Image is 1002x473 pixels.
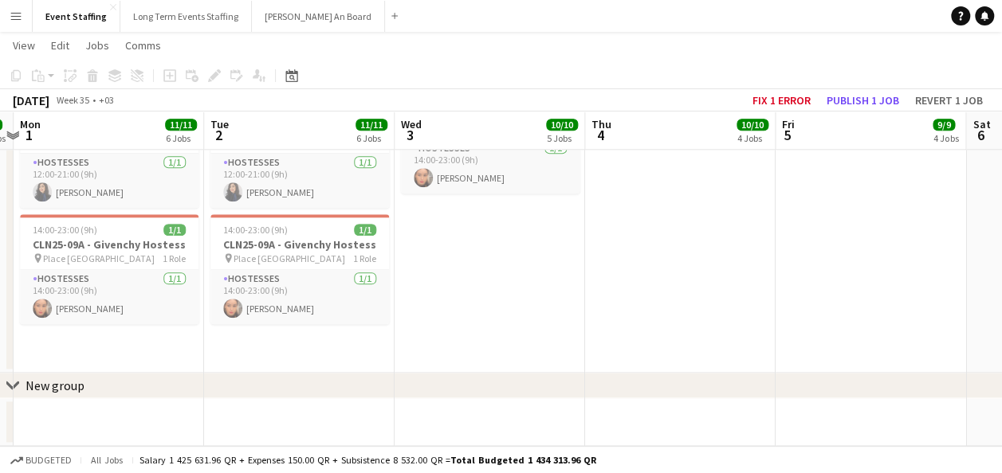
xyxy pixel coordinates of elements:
span: 5 [780,126,795,144]
button: Long Term Events Staffing [120,1,252,32]
div: Salary 1 425 631.96 QR + Expenses 150.00 QR + Subsistence 8 532.00 QR = [139,454,596,466]
span: 1/1 [163,224,186,236]
app-card-role: Hostesses1/114:00-23:00 (9h)[PERSON_NAME] [210,270,389,324]
span: 1 Role [163,252,186,264]
span: Thu [591,117,611,131]
button: Budgeted [8,451,74,469]
app-job-card: 14:00-23:00 (9h)1/1CLN25-09A - Givenchy Hostess Place [GEOGRAPHIC_DATA]1 RoleHostesses1/114:00-23... [210,214,389,324]
div: 5 Jobs [547,132,577,144]
span: 10/10 [546,119,578,131]
span: View [13,38,35,53]
a: View [6,35,41,56]
button: Fix 1 error [746,90,817,111]
a: Jobs [79,35,116,56]
h3: CLN25-09A - Givenchy Hostess [20,237,198,252]
div: [DATE] [13,92,49,108]
span: 10/10 [737,119,768,131]
div: +03 [99,94,114,106]
span: Jobs [85,38,109,53]
button: Event Staffing [33,1,120,32]
button: [PERSON_NAME] An Board [252,1,385,32]
button: Publish 1 job [820,90,906,111]
h3: CLN25-09A - Givenchy Hostess [210,237,389,252]
app-card-role: Hostesses1/112:00-21:00 (9h)[PERSON_NAME] [210,154,389,208]
span: Fri [782,117,795,131]
span: Place [GEOGRAPHIC_DATA] [43,252,155,264]
span: 3 [399,126,422,144]
span: 9/9 [933,119,955,131]
app-card-role: Hostesses1/114:00-23:00 (9h)[PERSON_NAME] [20,270,198,324]
span: Place [GEOGRAPHIC_DATA] [234,252,345,264]
span: 4 [589,126,611,144]
app-card-role: Hostesses1/114:00-23:00 (9h)[PERSON_NAME] [401,139,580,193]
span: Mon [20,117,41,131]
span: 14:00-23:00 (9h) [223,224,288,236]
div: 4 Jobs [737,132,768,144]
span: Tue [210,117,229,131]
span: 11/11 [356,119,387,131]
span: Comms [125,38,161,53]
span: 2 [208,126,229,144]
span: Sat [973,117,990,131]
span: 1 [18,126,41,144]
div: 4 Jobs [933,132,958,144]
span: Budgeted [26,455,72,466]
span: Wed [401,117,422,131]
div: 6 Jobs [356,132,387,144]
span: 6 [970,126,990,144]
span: Edit [51,38,69,53]
div: New group [26,377,84,393]
span: Total Budgeted 1 434 313.96 QR [450,454,596,466]
app-card-role: Hostesses1/112:00-21:00 (9h)[PERSON_NAME] [20,154,198,208]
span: 14:00-23:00 (9h) [33,224,97,236]
app-job-card: 14:00-23:00 (9h)1/1CLN25-09A - Givenchy Hostess Place [GEOGRAPHIC_DATA]1 RoleHostesses1/114:00-23... [20,214,198,324]
button: Revert 1 job [909,90,989,111]
span: 1 Role [353,252,376,264]
div: 6 Jobs [166,132,196,144]
span: All jobs [88,454,126,466]
span: 1/1 [354,224,376,236]
span: 11/11 [165,119,197,131]
a: Edit [45,35,76,56]
a: Comms [119,35,167,56]
span: Week 35 [53,94,92,106]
